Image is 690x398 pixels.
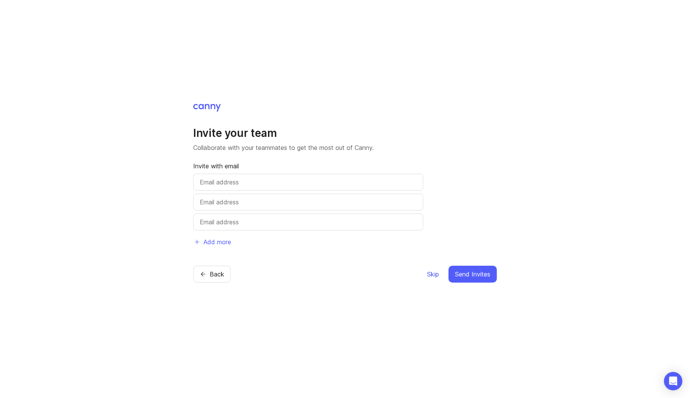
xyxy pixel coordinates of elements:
button: Skip [427,266,439,283]
span: Back [210,270,224,279]
p: Invite with email [193,161,423,171]
h1: Invite your team [193,126,497,140]
button: Send Invites [449,266,497,283]
button: Back [193,266,231,283]
p: Collaborate with your teammates to get the most out of Canny. [193,143,497,152]
button: Add more [193,234,232,250]
span: Skip [427,270,439,279]
input: Email address [200,178,417,187]
span: Send Invites [455,270,490,279]
input: Email address [200,197,417,207]
div: Open Intercom Messenger [664,372,682,390]
img: Canny Home [193,104,221,112]
span: Add more [204,237,231,247]
input: Email address [200,217,417,227]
